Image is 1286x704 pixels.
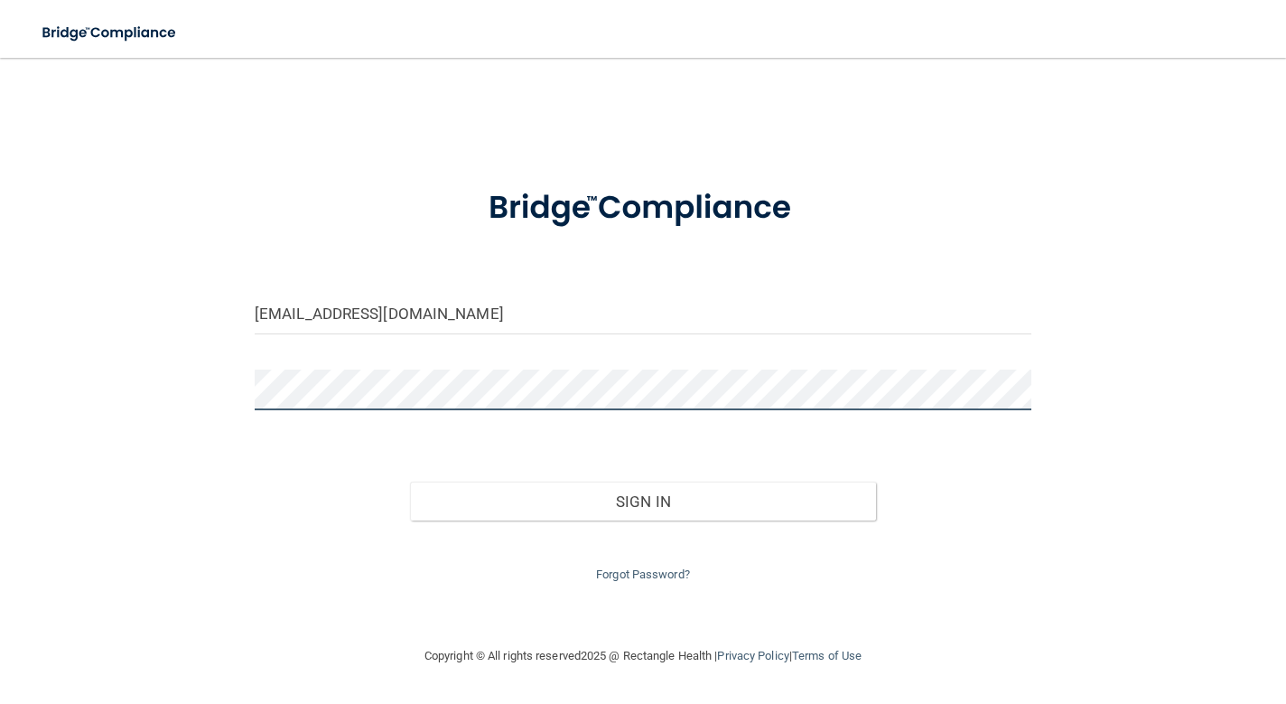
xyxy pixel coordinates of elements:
img: bridge_compliance_login_screen.278c3ca4.svg [455,166,830,250]
button: Sign In [410,482,876,521]
iframe: Drift Widget Chat Controller [974,576,1264,648]
a: Terms of Use [792,649,862,662]
a: Forgot Password? [596,568,690,581]
a: Privacy Policy [717,649,788,662]
img: bridge_compliance_login_screen.278c3ca4.svg [27,14,193,52]
div: Copyright © All rights reserved 2025 @ Rectangle Health | | [313,627,973,685]
input: Email [255,294,1031,334]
